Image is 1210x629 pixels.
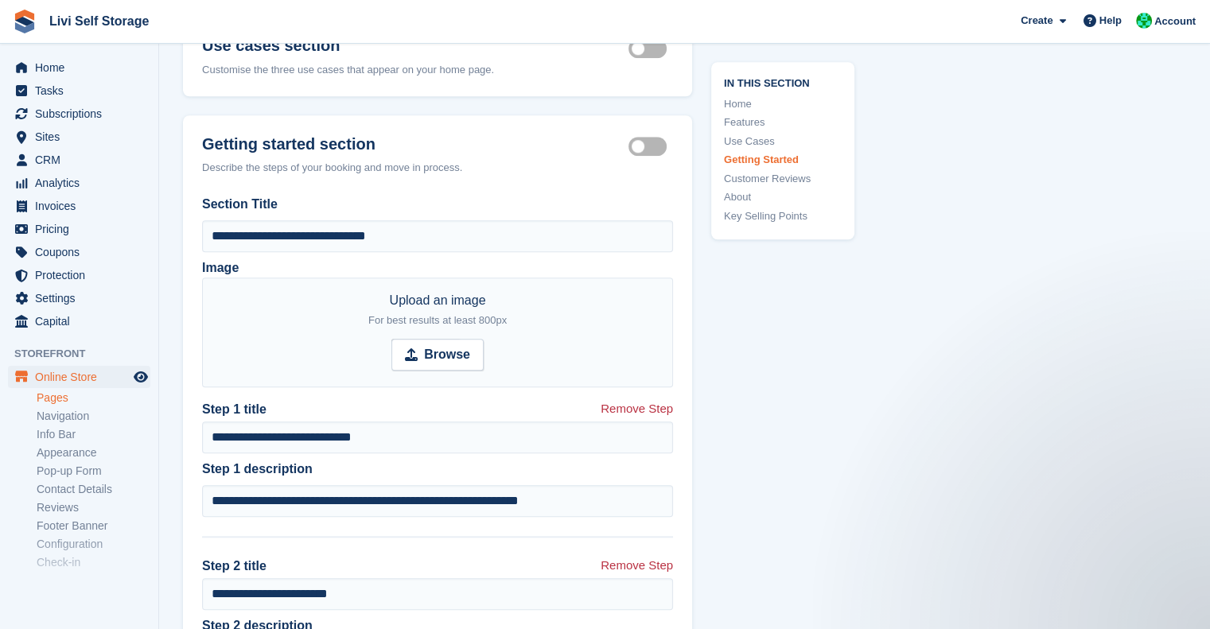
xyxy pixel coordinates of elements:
[391,339,484,371] input: Browse
[1021,13,1052,29] span: Create
[37,537,150,552] a: Configuration
[724,96,842,112] a: Home
[202,160,673,176] div: Describe the steps of your booking and move in process.
[35,80,130,102] span: Tasks
[202,460,673,479] label: Step 1 description
[35,149,130,171] span: CRM
[35,103,130,125] span: Subscriptions
[368,314,507,326] span: For best results at least 800px
[37,464,150,479] a: Pop-up Form
[368,291,507,329] div: Upload an image
[8,218,150,240] a: menu
[724,115,842,130] a: Features
[37,390,150,406] a: Pages
[8,310,150,332] a: menu
[8,264,150,286] a: menu
[202,400,267,419] label: Step 1 title
[37,500,150,515] a: Reviews
[35,287,130,309] span: Settings
[8,195,150,217] a: menu
[35,241,130,263] span: Coupons
[202,261,239,274] label: Image
[8,241,150,263] a: menu
[35,310,130,332] span: Capital
[724,189,842,205] a: About
[37,427,150,442] a: Info Bar
[724,171,842,187] a: Customer Reviews
[724,75,842,90] span: In this section
[202,37,628,56] h2: Use cases section
[202,195,673,214] label: Section Title
[8,56,150,79] a: menu
[724,152,842,168] a: Getting Started
[35,195,130,217] span: Invoices
[43,8,155,34] a: Livi Self Storage
[8,126,150,148] a: menu
[8,366,150,388] a: menu
[724,134,842,149] a: Use Cases
[1154,14,1196,29] span: Account
[202,557,267,576] label: Step 2 title
[37,445,150,460] a: Appearance
[37,518,150,534] a: Footer Banner
[35,172,130,194] span: Analytics
[202,62,673,78] div: Customise the three use cases that appear on your home page.
[8,103,150,125] a: menu
[601,400,673,421] a: Remove Step
[35,366,130,388] span: Online Store
[13,10,37,33] img: stora-icon-8386f47178a22dfd0bd8f6a31ec36ba5ce8667c1dd55bd0f319d3a0aa187defe.svg
[8,149,150,171] a: menu
[1136,13,1152,29] img: Joe Robertson
[35,264,130,286] span: Protection
[1099,13,1122,29] span: Help
[35,218,130,240] span: Pricing
[601,557,673,578] a: Remove Step
[37,409,150,424] a: Navigation
[628,146,673,148] label: Getting started section active
[8,172,150,194] a: menu
[724,208,842,224] a: Key Selling Points
[131,367,150,386] a: Preview store
[35,126,130,148] span: Sites
[628,47,673,49] label: Use cases section active
[424,345,470,364] strong: Browse
[202,134,628,153] h2: Getting started section
[37,482,150,497] a: Contact Details
[35,56,130,79] span: Home
[8,287,150,309] a: menu
[14,346,158,362] span: Storefront
[37,555,150,570] a: Check-in
[8,80,150,102] a: menu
